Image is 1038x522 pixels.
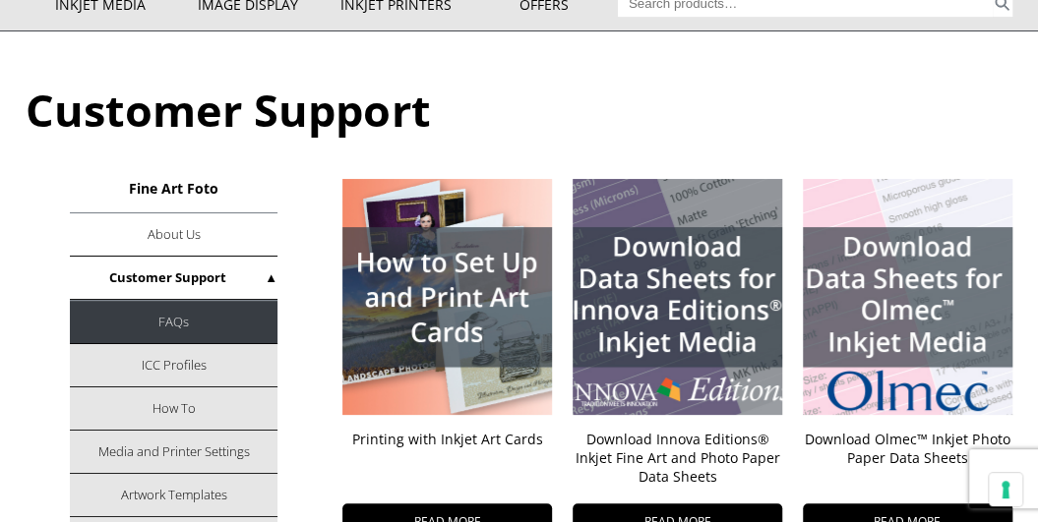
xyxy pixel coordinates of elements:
[70,301,276,344] a: FAQs
[70,179,276,198] h3: Fine Art Foto
[573,430,782,489] h3: Download Innova Editions® Inkjet Fine Art and Photo Paper Data Sheets
[989,473,1022,506] button: Your consent preferences for tracking technologies
[342,430,552,489] h3: Printing with Inkjet Art Cards
[70,257,276,300] a: Customer Support
[70,387,276,431] a: How To
[70,474,276,517] a: Artwork Templates
[70,344,276,387] a: ICC Profiles
[803,430,1012,489] h3: Download Olmec™ Inkjet Photo Paper Data Sheets
[26,80,1011,140] h1: Customer Support
[70,213,276,257] a: About Us
[70,431,276,474] a: Media and Printer Settings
